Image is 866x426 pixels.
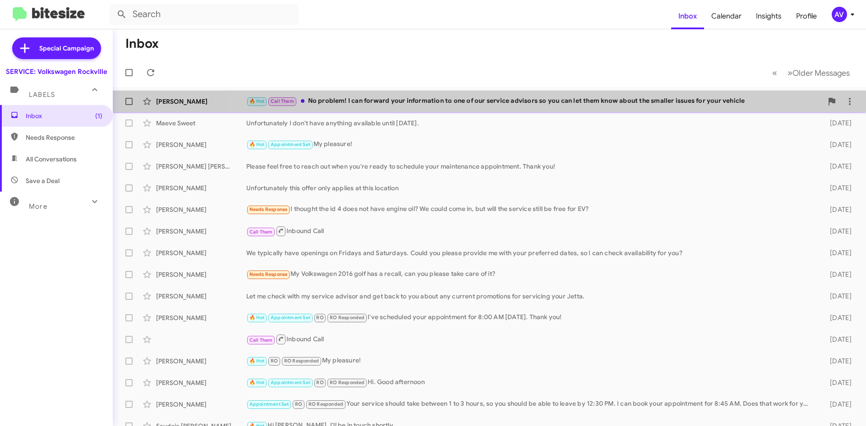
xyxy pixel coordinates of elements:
div: [PERSON_NAME] [156,292,246,301]
div: [PERSON_NAME] [156,140,246,149]
span: 🔥 Hot [249,142,265,147]
span: Appointment Set [271,380,310,385]
div: [DATE] [815,270,859,279]
span: RO [316,315,323,321]
div: [DATE] [815,227,859,236]
span: RO [295,401,302,407]
span: RO [316,380,323,385]
button: AV [824,7,856,22]
span: Needs Response [249,271,288,277]
div: [DATE] [815,357,859,366]
div: I've scheduled your appointment for 8:00 AM [DATE]. Thank you! [246,312,815,323]
span: Call Them [249,229,273,235]
span: Appointment Set [249,401,289,407]
span: Needs Response [249,206,288,212]
div: SERVICE: Volkswagen Rockville [6,67,107,76]
span: More [29,202,47,211]
div: [DATE] [815,183,859,192]
span: Needs Response [26,133,102,142]
div: No problem! I can forward your information to one of our service advisors so you can let them kno... [246,96,823,106]
div: [DATE] [815,205,859,214]
div: Your service should take between 1 to 3 hours, so you should be able to leave by 12:30 PM. I can ... [246,399,815,409]
div: [PERSON_NAME] [156,248,246,257]
div: [DATE] [815,119,859,128]
span: RO [271,358,278,364]
span: RO Responded [330,380,364,385]
span: « [772,67,777,78]
div: Hi. Good afternoon [246,377,815,388]
a: Inbox [671,3,704,29]
div: [DATE] [815,335,859,344]
div: [PERSON_NAME] [156,400,246,409]
div: [PERSON_NAME] [156,97,246,106]
div: Inbound Call [246,225,815,237]
div: Unfortunately I don't have anything available until [DATE]. [246,119,815,128]
div: I thought the id 4 does not have engine oil? We could come in, but will the service still be free... [246,204,815,215]
div: [DATE] [815,162,859,171]
div: [PERSON_NAME] [156,205,246,214]
span: Special Campaign [39,44,94,53]
div: [PERSON_NAME] [156,227,246,236]
div: [DATE] [815,140,859,149]
div: Inbound Call [246,334,815,345]
div: We typically have openings on Fridays and Saturdays. Could you please provide me with your prefer... [246,248,815,257]
div: [DATE] [815,248,859,257]
div: [PERSON_NAME] [156,313,246,322]
button: Next [782,64,855,82]
div: [PERSON_NAME] [156,378,246,387]
a: Insights [749,3,789,29]
div: AV [832,7,847,22]
div: [PERSON_NAME] [PERSON_NAME] [156,162,246,171]
a: Profile [789,3,824,29]
span: Inbox [26,111,102,120]
span: 🔥 Hot [249,98,265,104]
h1: Inbox [125,37,159,51]
div: My pleasure! [246,139,815,150]
span: (1) [95,111,102,120]
a: Special Campaign [12,37,101,59]
span: Older Messages [792,68,850,78]
div: Please feel free to reach out when you're ready to schedule your maintenance appointment. Thank you! [246,162,815,171]
div: Unfortunately this offer only applies at this location [246,183,815,192]
span: All Conversations [26,155,77,164]
span: Appointment Set [271,142,310,147]
span: RO Responded [284,358,319,364]
div: [DATE] [815,400,859,409]
div: [DATE] [815,313,859,322]
span: Call Them [249,337,273,343]
div: [DATE] [815,378,859,387]
span: 🔥 Hot [249,315,265,321]
a: Calendar [704,3,749,29]
span: Labels [29,91,55,99]
div: My pleasure! [246,356,815,366]
div: My Volkswagen 2016 golf has a recall, can you please take care of it? [246,269,815,279]
span: » [788,67,792,78]
span: Appointment Set [271,315,310,321]
span: RO Responded [330,315,364,321]
span: 🔥 Hot [249,358,265,364]
button: Previous [767,64,783,82]
div: [PERSON_NAME] [156,183,246,192]
span: RO Responded [309,401,343,407]
span: Call Them [271,98,294,104]
input: Search [109,4,299,25]
nav: Page navigation example [767,64,855,82]
div: [PERSON_NAME] [156,357,246,366]
div: Maeve Sweet [156,119,246,128]
div: [PERSON_NAME] [156,270,246,279]
div: [DATE] [815,292,859,301]
div: Let me check with my service advisor and get back to you about any current promotions for servici... [246,292,815,301]
span: Save a Deal [26,176,60,185]
span: 🔥 Hot [249,380,265,385]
